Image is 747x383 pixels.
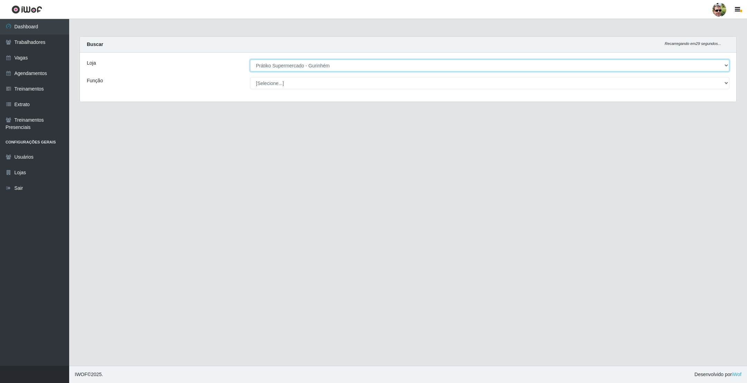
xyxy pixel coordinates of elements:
i: Recarregando em 29 segundos... [665,41,721,46]
a: iWof [732,372,741,377]
span: IWOF [75,372,87,377]
img: CoreUI Logo [11,5,42,14]
span: Desenvolvido por [694,371,741,378]
label: Loja [87,59,96,67]
span: © 2025 . [75,371,103,378]
label: Função [87,77,103,84]
strong: Buscar [87,41,103,47]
